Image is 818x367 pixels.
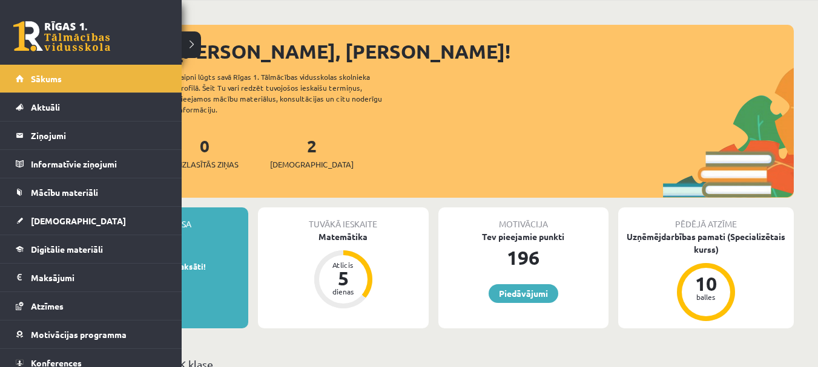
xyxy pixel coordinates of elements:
[13,21,110,51] a: Rīgas 1. Tālmācības vidusskola
[31,102,60,112] span: Aktuāli
[16,93,167,121] a: Aktuāli
[325,268,361,288] div: 5
[31,150,167,178] legend: Informatīvie ziņojumi
[325,261,361,268] div: Atlicis
[31,300,64,311] span: Atzīmes
[438,230,609,243] div: Tev pieejamie punkti
[438,243,609,272] div: 196
[688,293,724,300] div: balles
[31,264,167,291] legend: Maksājumi
[176,37,794,66] div: [PERSON_NAME], [PERSON_NAME]!
[16,150,167,178] a: Informatīvie ziņojumi
[177,71,403,115] div: Laipni lūgts savā Rīgas 1. Tālmācības vidusskolas skolnieka profilā. Šeit Tu vari redzēt tuvojošo...
[31,244,103,255] span: Digitālie materiāli
[171,158,239,171] span: Neizlasītās ziņas
[489,284,558,303] a: Piedāvājumi
[16,235,167,263] a: Digitālie materiāli
[31,122,167,149] legend: Ziņojumi
[16,122,167,149] a: Ziņojumi
[16,320,167,348] a: Motivācijas programma
[438,207,609,230] div: Motivācija
[270,135,354,171] a: 2[DEMOGRAPHIC_DATA]
[31,73,62,84] span: Sākums
[16,292,167,320] a: Atzīmes
[16,264,167,291] a: Maksājumi
[16,65,167,93] a: Sākums
[16,207,167,235] a: [DEMOGRAPHIC_DATA]
[258,230,429,243] div: Matemātika
[31,187,98,198] span: Mācību materiāli
[270,158,354,171] span: [DEMOGRAPHIC_DATA]
[688,274,724,293] div: 10
[258,230,429,310] a: Matemātika Atlicis 5 dienas
[618,230,794,256] div: Uzņēmējdarbības pamati (Specializētais kurss)
[325,288,361,295] div: dienas
[618,207,794,230] div: Pēdējā atzīme
[171,135,239,171] a: 0Neizlasītās ziņas
[618,230,794,323] a: Uzņēmējdarbības pamati (Specializētais kurss) 10 balles
[16,178,167,206] a: Mācību materiāli
[258,207,429,230] div: Tuvākā ieskaite
[31,329,127,340] span: Motivācijas programma
[31,215,126,226] span: [DEMOGRAPHIC_DATA]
